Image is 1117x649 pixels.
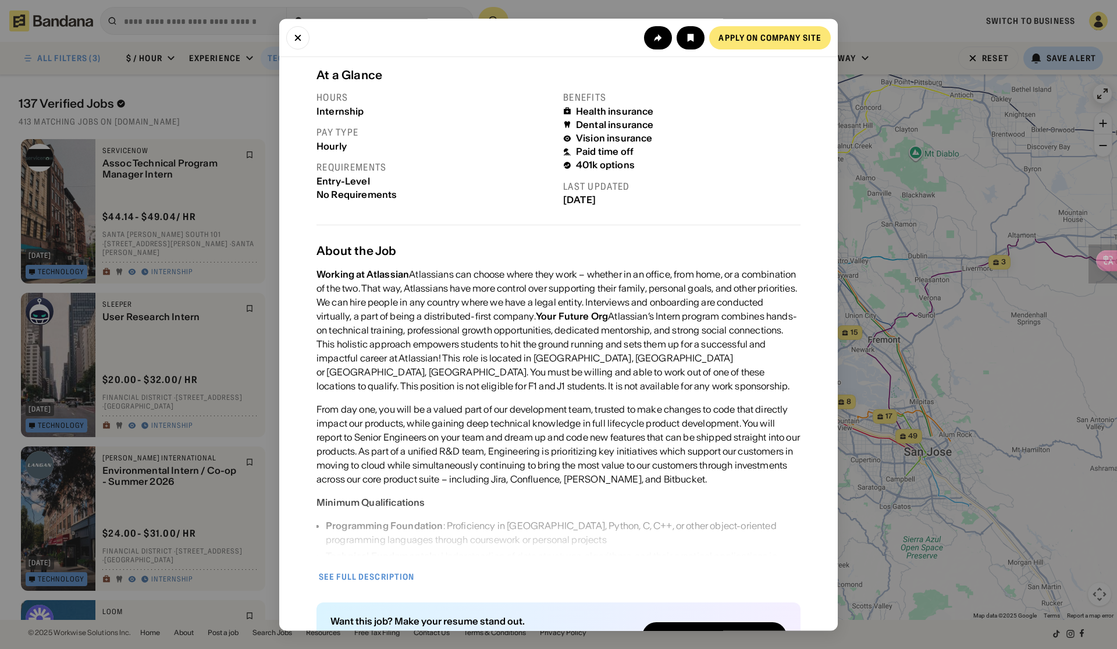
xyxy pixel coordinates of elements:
div: Entry-Level [316,176,554,187]
div: Programming Foundation [326,520,443,531]
div: [DATE] [563,195,801,206]
div: Pay type [316,126,554,139]
div: : Understanding of data structures, algorithms, and their practical applications in problem-solving [326,549,801,577]
div: Last updated [563,180,801,193]
div: Hours [316,91,554,104]
div: Hourly [316,141,554,152]
div: At a Glance [316,68,801,82]
button: Close [286,26,310,49]
div: From day one, you will be a valued part of our development team, trusted to make changes to code ... [316,402,801,486]
div: Your Future Org [536,310,608,322]
div: See full description [319,573,414,581]
div: : Proficiency in [GEOGRAPHIC_DATA], Python, C, C++, or other object-oriented programming language... [326,519,801,547]
div: Working at Atlassian [316,268,409,280]
div: No Requirements [316,189,554,200]
div: Technical Fundamentals [326,550,437,562]
div: Health insurance [576,106,654,117]
div: Dental insurance [576,119,654,130]
div: Apply on company site [718,33,821,41]
div: Minimum Qualifications [316,496,425,508]
div: About the Job [316,244,801,258]
div: Requirements [316,161,554,173]
div: Benefits [563,91,801,104]
div: Want this job? Make your resume stand out. [330,616,633,626]
div: Internship [316,106,554,117]
div: Atlassians can choose where they work – whether in an office, from home, or a combination of the ... [316,267,801,393]
div: Paid time off [576,147,634,158]
div: 401k options [576,160,635,171]
div: Vision insurance [576,133,653,144]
